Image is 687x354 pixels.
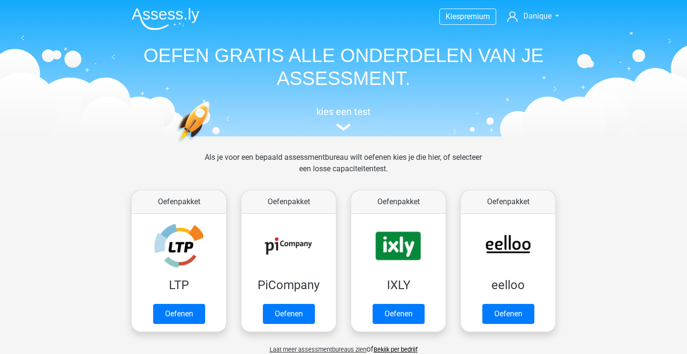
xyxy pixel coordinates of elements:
[124,44,563,90] h1: OEFEN GRATIS ALLE ONDERDELEN VAN JE ASSESSMENT.
[373,304,425,324] a: Oefenen
[153,304,205,324] a: Oefenen
[132,8,199,30] img: Assessly
[177,101,247,187] img: oefenen
[197,152,489,186] div: Als je voor een bepaald assessmentbureau wilt oefenen kies je die hier, of selecteer een losse ca...
[263,304,315,324] a: Oefenen
[460,12,490,21] span: premium
[503,10,563,22] a: Danique
[124,106,563,117] h5: kies een test
[374,346,417,353] a: Bekijk per bedrijf
[124,106,563,131] a: kies een test
[270,346,366,353] span: Laat meer assessmentbureaus zien
[446,12,460,21] span: Kies
[440,10,496,23] a: Kiespremium
[482,304,534,324] a: Oefenen
[336,124,351,131] img: assessment
[523,11,552,21] span: Danique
